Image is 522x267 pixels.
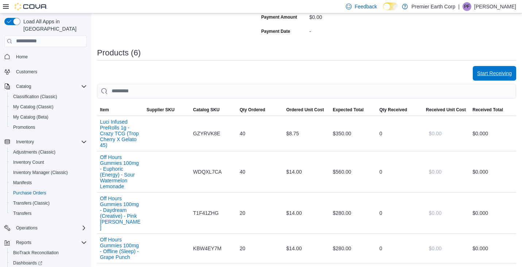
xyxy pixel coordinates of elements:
[10,168,87,177] span: Inventory Manager (Classic)
[330,165,376,179] div: $560.00
[283,206,330,220] div: $14.00
[10,209,34,218] a: Transfers
[10,189,87,197] span: Purchase Orders
[330,126,376,141] div: $350.00
[429,209,442,217] span: $0.00
[330,104,376,116] button: Expected Total
[100,119,141,148] button: Luci Infused PreRolls 1g - Crazy TCG (Trop Cherry X Gelato 45)
[10,158,47,167] a: Inventory Count
[190,104,237,116] button: Catalog SKU
[13,200,50,206] span: Transfers (Classic)
[144,104,190,116] button: Supplier SKU
[472,244,513,253] div: $0.00 0
[13,224,87,232] span: Operations
[283,241,330,256] div: $14.00
[7,167,90,178] button: Inventory Manager (Classic)
[16,54,28,60] span: Home
[240,107,265,113] span: Qty Ordered
[193,209,219,217] span: T1F41ZHG
[16,139,34,145] span: Inventory
[474,2,516,11] p: [PERSON_NAME]
[472,209,513,217] div: $0.00 0
[7,198,90,208] button: Transfers (Classic)
[13,138,87,146] span: Inventory
[13,224,40,232] button: Operations
[7,248,90,258] button: BioTrack Reconciliation
[10,178,35,187] a: Manifests
[10,102,87,111] span: My Catalog (Classic)
[383,3,398,10] input: Dark Mode
[13,170,68,175] span: Inventory Manager (Classic)
[13,238,87,247] span: Reports
[7,157,90,167] button: Inventory Count
[193,167,222,176] span: WDQXL7CA
[477,70,512,77] span: Start Receiving
[426,206,445,220] button: $0.00
[309,11,407,20] div: $0.00
[7,188,90,198] button: Purchase Orders
[1,223,90,233] button: Operations
[463,2,471,11] div: Pauline Fonzi
[193,107,220,113] span: Catalog SKU
[13,94,57,100] span: Classification (Classic)
[100,237,141,260] button: Off Hours Gummies 100mg - Offline (Sleep) - Grape Punch
[13,190,46,196] span: Purchase Orders
[1,51,90,62] button: Home
[237,104,283,116] button: Qty Ordered
[13,138,37,146] button: Inventory
[1,137,90,147] button: Inventory
[13,210,31,216] span: Transfers
[1,81,90,92] button: Catalog
[13,260,42,266] span: Dashboards
[472,107,503,113] span: Received Total
[13,104,54,110] span: My Catalog (Classic)
[13,82,34,91] button: Catalog
[7,178,90,188] button: Manifests
[426,126,445,141] button: $0.00
[10,199,87,208] span: Transfers (Classic)
[16,69,37,75] span: Customers
[13,149,55,155] span: Adjustments (Classic)
[13,180,32,186] span: Manifests
[429,130,442,137] span: $0.00
[426,241,445,256] button: $0.00
[429,168,442,175] span: $0.00
[330,206,376,220] div: $280.00
[13,124,35,130] span: Promotions
[10,102,57,111] a: My Catalog (Classic)
[283,126,330,141] div: $8.75
[1,66,90,77] button: Customers
[10,113,87,121] span: My Catalog (Beta)
[376,241,423,256] div: 0
[10,148,87,156] span: Adjustments (Classic)
[473,66,516,81] button: Start Receiving
[423,104,470,116] button: Received Unit Cost
[429,245,442,252] span: $0.00
[283,165,330,179] div: $14.00
[469,104,516,116] button: Received Total
[13,53,31,61] a: Home
[7,122,90,132] button: Promotions
[13,67,40,76] a: Customers
[10,199,53,208] a: Transfers (Classic)
[10,209,87,218] span: Transfers
[237,206,283,220] div: 20
[10,123,87,132] span: Promotions
[13,159,44,165] span: Inventory Count
[13,52,87,61] span: Home
[7,147,90,157] button: Adjustments (Classic)
[16,225,38,231] span: Operations
[10,189,49,197] a: Purchase Orders
[426,165,445,179] button: $0.00
[283,104,330,116] button: Ordered Unit Cost
[458,2,460,11] p: |
[10,113,51,121] a: My Catalog (Beta)
[10,92,87,101] span: Classification (Classic)
[376,165,423,179] div: 0
[13,250,59,256] span: BioTrack Reconciliation
[330,241,376,256] div: $280.00
[100,154,141,189] button: Off Hours Gummies 100mg - Euphoric (Energy) - Sour Watermelon Lemonade
[10,148,58,156] a: Adjustments (Classic)
[97,49,141,57] h3: Products (6)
